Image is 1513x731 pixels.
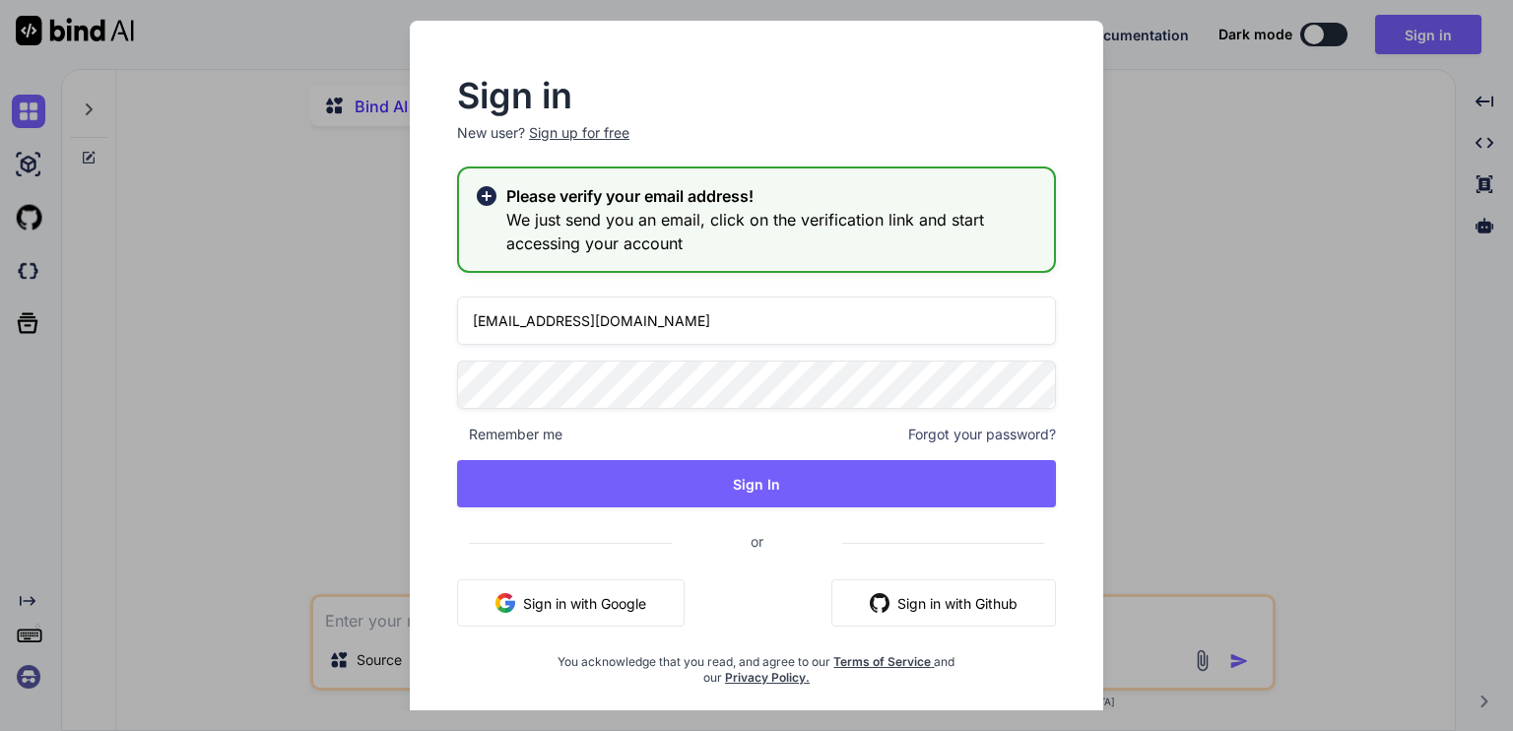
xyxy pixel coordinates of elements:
[529,123,629,143] div: Sign up for free
[831,579,1056,627] button: Sign in with Github
[457,460,1056,507] button: Sign In
[833,654,934,669] a: Terms of Service
[506,208,1038,255] h3: We just send you an email, click on the verification link and start accessing your account
[672,517,842,565] span: or
[908,425,1056,444] span: Forgot your password?
[457,80,1056,111] h2: Sign in
[457,425,562,444] span: Remember me
[495,593,515,613] img: google
[870,593,889,613] img: github
[457,123,1056,166] p: New user?
[557,642,955,686] div: You acknowledge that you read, and agree to our and our
[506,184,1038,208] h2: Please verify your email address!
[457,297,1056,345] input: Login or Email
[457,579,685,627] button: Sign in with Google
[725,670,810,685] a: Privacy Policy.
